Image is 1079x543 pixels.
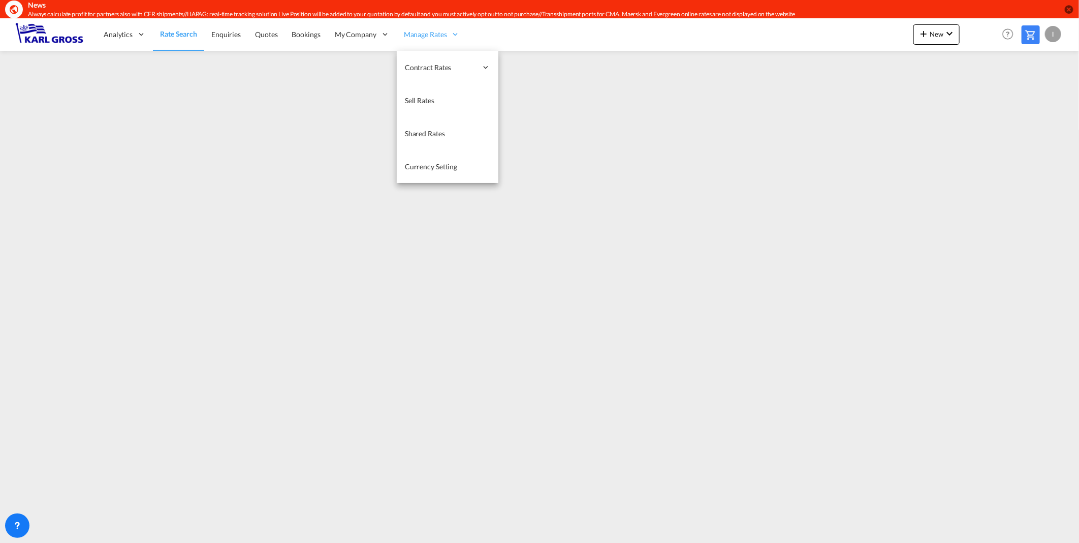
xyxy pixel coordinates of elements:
[211,30,241,39] span: Enquiries
[397,117,498,150] a: Shared Rates
[104,29,133,40] span: Analytics
[405,96,434,105] span: Sell Rates
[328,18,397,51] div: My Company
[917,27,930,40] md-icon: icon-plus 400-fg
[9,4,19,14] md-icon: icon-earth
[404,29,447,40] span: Manage Rates
[28,10,913,19] div: Always calculate profit for partners also with CFR shipments//HAPAG: real-time tracking solution ...
[405,129,445,138] span: Shared Rates
[917,30,956,38] span: New
[1045,26,1061,42] div: I
[153,18,204,51] a: Rate Search
[255,30,277,39] span: Quotes
[285,18,328,51] a: Bookings
[999,25,1017,43] span: Help
[292,30,321,39] span: Bookings
[335,29,376,40] span: My Company
[1064,4,1074,14] button: icon-close-circle
[397,51,498,84] div: Contract Rates
[204,18,248,51] a: Enquiries
[160,29,197,38] span: Rate Search
[397,84,498,117] a: Sell Rates
[397,150,498,183] a: Currency Setting
[97,18,153,51] div: Analytics
[943,27,956,40] md-icon: icon-chevron-down
[15,23,84,46] img: 3269c73066d711f095e541db4db89301.png
[397,18,467,51] div: Manage Rates
[405,162,457,171] span: Currency Setting
[248,18,284,51] a: Quotes
[913,24,960,45] button: icon-plus 400-fgNewicon-chevron-down
[999,25,1022,44] div: Help
[405,63,477,73] span: Contract Rates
